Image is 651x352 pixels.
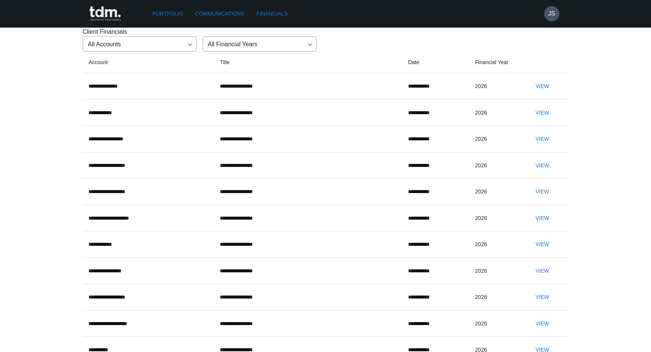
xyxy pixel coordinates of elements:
[469,284,524,311] td: 2026
[254,7,291,21] a: Financials
[530,185,555,199] button: View
[83,52,214,73] th: Account
[469,152,524,179] td: 2026
[214,52,402,73] th: Title
[530,132,555,146] button: View
[469,73,524,100] td: 2026
[530,211,555,225] button: View
[150,7,186,21] a: Portfolio
[469,258,524,284] td: 2026
[469,126,524,152] td: 2026
[83,36,197,52] div: All Accounts
[469,205,524,231] td: 2026
[192,7,247,21] a: Communications
[530,264,555,278] button: View
[530,159,555,173] button: View
[469,310,524,337] td: 2026
[469,231,524,258] td: 2026
[469,179,524,205] td: 2026
[530,79,555,93] button: View
[544,6,560,21] button: JS
[469,52,524,73] th: Financial Year
[83,27,569,36] p: Client Financials
[530,106,555,120] button: View
[530,237,555,251] button: View
[203,36,317,52] div: All Financial Years
[402,52,469,73] th: Date
[530,290,555,304] button: View
[548,9,555,18] h6: JS
[530,317,555,331] button: View
[469,99,524,126] td: 2026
